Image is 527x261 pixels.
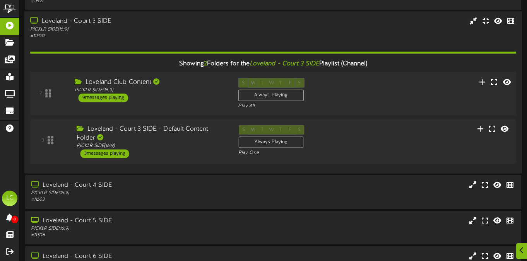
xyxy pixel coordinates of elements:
[79,94,128,102] div: 9 messages playing
[11,216,18,223] span: 0
[30,17,226,26] div: Loveland - Court 3 SIDE
[250,60,319,67] i: Loveland - Court 3 SIDE
[77,143,227,149] div: PICKLR SIDE ( 16:9 )
[238,137,303,148] div: Always Playing
[31,181,226,190] div: Loveland - Court 4 SIDE
[2,191,17,206] div: LC
[31,190,226,196] div: PICKLR SIDE ( 16:9 )
[238,90,303,101] div: Always Playing
[238,103,349,110] div: Play All
[75,78,226,87] div: Loveland Club Content
[30,33,226,39] div: # 11500
[24,56,522,72] div: Showing Folders for the Playlist (Channel)
[31,225,226,232] div: PICKLR SIDE ( 16:9 )
[31,232,226,239] div: # 11506
[77,125,227,143] div: Loveland - Court 3 SIDE - Default Content Folder
[30,26,226,32] div: PICKLR SIDE ( 16:9 )
[238,150,348,157] div: Play One
[31,252,226,261] div: Loveland - Court 6 SIDE
[31,196,226,203] div: # 11503
[75,87,226,94] div: PICKLR SIDE ( 16:9 )
[204,60,207,67] span: 2
[80,150,129,158] div: 3 messages playing
[31,217,226,225] div: Loveland - Court 5 SIDE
